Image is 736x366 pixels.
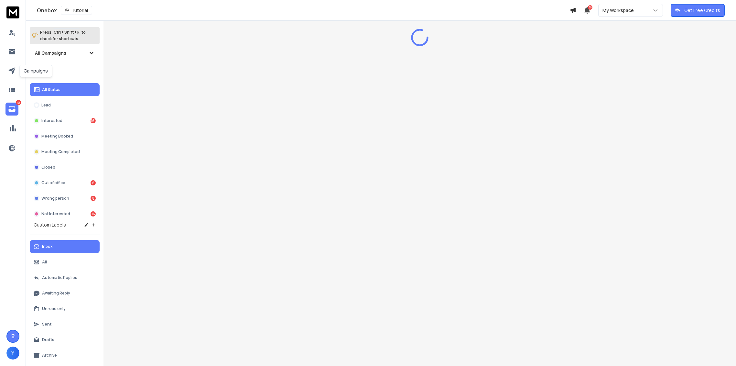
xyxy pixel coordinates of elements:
[35,50,66,56] h1: All Campaigns
[41,118,62,123] p: Interested
[30,130,100,143] button: Meeting Booked
[30,287,100,300] button: Awaiting Reply
[30,114,100,127] button: Interested161
[30,256,100,269] button: All
[30,83,100,96] button: All Status
[30,207,100,220] button: Not Interested16
[30,99,100,112] button: Lead
[16,100,21,105] p: 191
[41,196,69,201] p: Wrong person
[684,7,720,14] p: Get Free Credits
[42,87,60,92] p: All Status
[41,134,73,139] p: Meeting Booked
[42,291,70,296] p: Awaiting Reply
[91,211,96,216] div: 16
[41,180,65,185] p: Out of office
[42,353,57,358] p: Archive
[42,275,77,280] p: Automatic Replies
[30,161,100,174] button: Closed
[30,302,100,315] button: Unread only
[41,165,55,170] p: Closed
[30,145,100,158] button: Meeting Completed
[34,222,66,228] h3: Custom Labels
[61,6,92,15] button: Tutorial
[40,29,86,42] p: Press to check for shortcuts.
[6,347,19,360] button: Y
[91,118,96,123] div: 161
[30,333,100,346] button: Drafts
[91,196,96,201] div: 8
[30,318,100,331] button: Sent
[42,337,54,342] p: Drafts
[30,240,100,253] button: Inbox
[602,7,636,14] p: My Workspace
[53,28,80,36] span: Ctrl + Shift + k
[41,149,80,154] p: Meeting Completed
[42,244,53,249] p: Inbox
[671,4,725,17] button: Get Free Credits
[42,260,47,265] p: All
[30,349,100,362] button: Archive
[588,5,592,10] span: 50
[42,306,66,311] p: Unread only
[91,180,96,185] div: 6
[19,65,52,77] div: Campaigns
[5,103,18,116] a: 191
[30,271,100,284] button: Automatic Replies
[30,47,100,60] button: All Campaigns
[41,211,70,216] p: Not Interested
[42,322,51,327] p: Sent
[30,70,100,79] h3: Filters
[41,103,51,108] p: Lead
[30,176,100,189] button: Out of office6
[37,6,570,15] div: Onebox
[30,192,100,205] button: Wrong person8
